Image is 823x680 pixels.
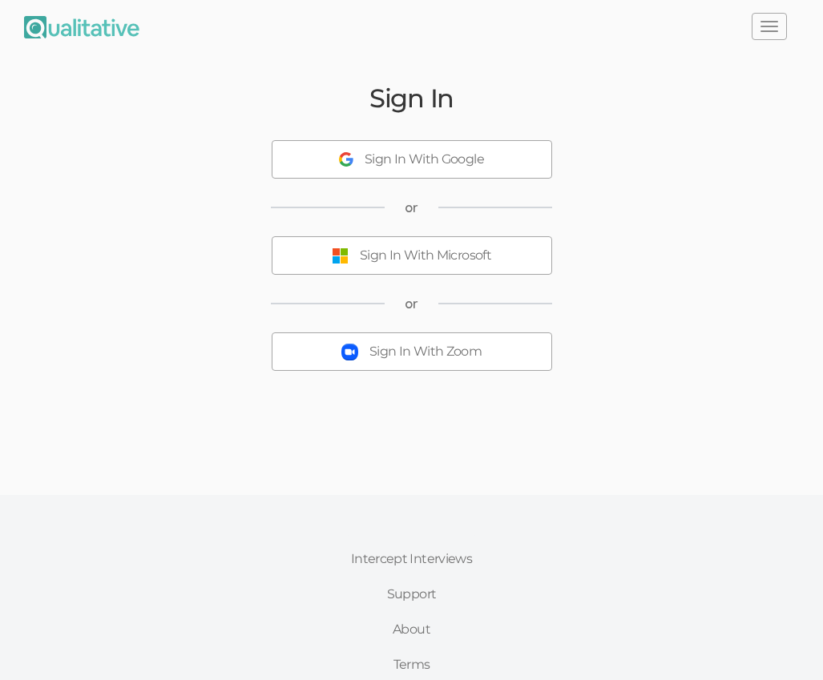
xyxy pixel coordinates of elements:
[360,247,491,265] div: Sign In With Microsoft
[334,541,489,577] a: Intercept Interviews
[369,84,454,112] h2: Sign In
[743,603,823,680] iframe: Chat Widget
[272,140,552,179] button: Sign In With Google
[339,152,353,167] img: Sign In With Google
[369,343,482,361] div: Sign In With Zoom
[405,199,418,217] span: or
[365,151,484,169] div: Sign In With Google
[272,332,552,371] button: Sign In With Zoom
[341,344,358,360] img: Sign In With Zoom
[405,295,418,313] span: or
[334,612,489,647] a: About
[272,236,552,275] button: Sign In With Microsoft
[334,577,489,612] a: Support
[24,16,139,38] img: Qualitative
[332,247,349,264] img: Sign In With Microsoft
